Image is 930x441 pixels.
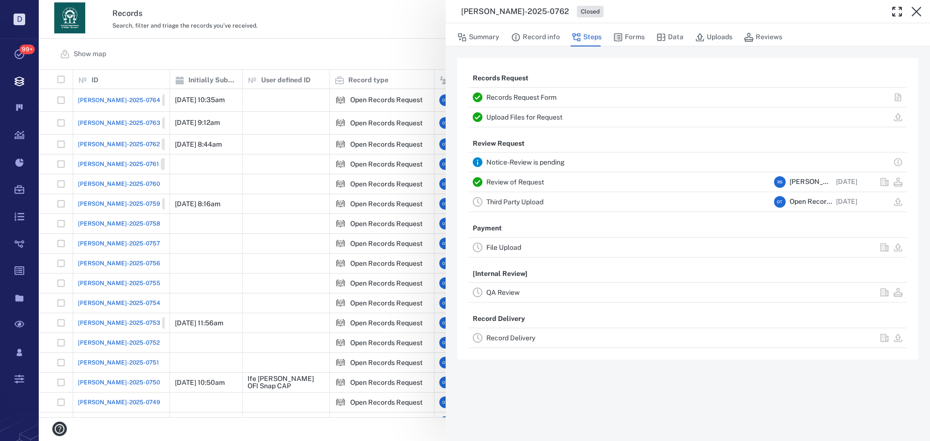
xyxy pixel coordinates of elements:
button: Forms [613,28,645,46]
button: Toggle Fullscreen [887,2,907,21]
a: Review of Request [486,178,544,186]
a: Records Request Form [486,93,557,101]
button: Uploads [695,28,732,46]
p: [Internal Review] [469,265,531,283]
span: Open Records Team [790,197,832,207]
span: 99+ [19,45,35,54]
div: R S [774,176,786,188]
p: [DATE] [836,177,857,187]
a: File Upload [486,243,521,251]
button: Record info [511,28,560,46]
a: Upload Files for Request [486,113,562,121]
div: O T [774,196,786,208]
button: Data [656,28,683,46]
p: Record Delivery [469,310,529,328]
h3: [PERSON_NAME]-2025-0762 [461,6,569,17]
button: Close [907,2,926,21]
span: Closed [579,8,602,16]
a: Third Party Upload [486,198,543,206]
span: [PERSON_NAME] [790,177,832,187]
p: [DATE] [836,197,857,207]
p: Review Request [469,135,528,152]
button: Steps [572,28,602,46]
button: Reviews [744,28,782,46]
a: Notice-Review is pending [486,158,565,166]
p: Records Request [469,70,532,87]
p: D [14,14,25,25]
p: Payment [469,220,506,237]
a: QA Review [486,289,520,296]
span: Help [22,7,42,15]
button: Summary [457,28,499,46]
a: Record Delivery [486,334,535,342]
